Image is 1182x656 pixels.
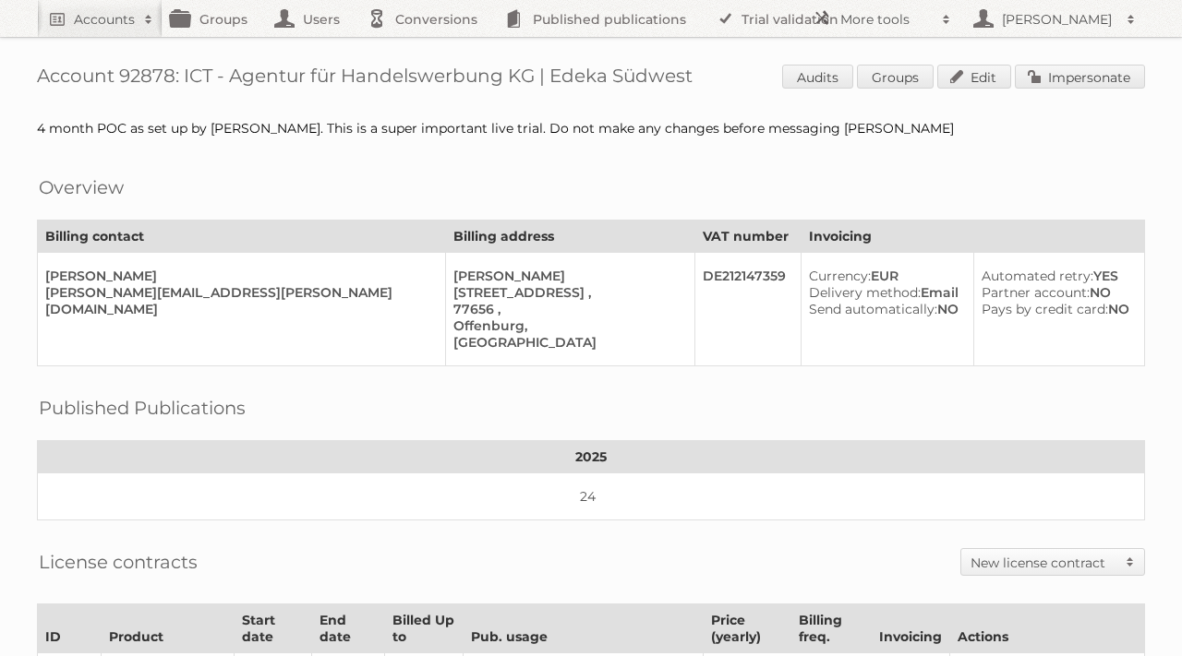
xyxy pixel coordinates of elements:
[38,473,1145,520] td: 24
[982,268,1093,284] span: Automated retry:
[38,221,446,253] th: Billing contact
[982,284,1090,301] span: Partner account:
[791,604,872,653] th: Billing freq.
[1116,549,1144,575] span: Toggle
[982,301,1129,317] div: NO
[809,284,921,301] span: Delivery method:
[39,173,124,201] h2: Overview
[453,301,680,317] div: 77656 ,
[446,221,695,253] th: Billing address
[39,394,246,422] h2: Published Publications
[37,65,1145,92] h1: Account 92878: ICT - Agentur für Handelswerbung KG | Edeka Südwest
[45,268,430,284] div: [PERSON_NAME]
[463,604,703,653] th: Pub. usage
[37,120,1145,137] div: 4 month POC as set up by [PERSON_NAME]. This is a super important live trial. Do not make any cha...
[809,301,937,317] span: Send automatically:
[694,221,801,253] th: VAT number
[102,604,235,653] th: Product
[997,10,1117,29] h2: [PERSON_NAME]
[961,549,1144,575] a: New license contract
[971,554,1116,572] h2: New license contract
[809,301,959,317] div: NO
[38,604,102,653] th: ID
[840,10,933,29] h2: More tools
[453,268,680,301] div: [PERSON_NAME][STREET_ADDRESS] ,
[982,268,1129,284] div: YES
[809,268,959,284] div: EUR
[782,65,853,89] a: Audits
[949,604,1144,653] th: Actions
[39,548,198,576] h2: License contracts
[453,317,680,334] div: Offenburg,
[809,268,871,284] span: Currency:
[38,441,1145,473] th: 2025
[694,253,801,366] td: DE212147359
[801,221,1144,253] th: Invoicing
[311,604,384,653] th: End date
[982,284,1129,301] div: NO
[703,604,790,653] th: Price (yearly)
[384,604,463,653] th: Billed Up to
[871,604,949,653] th: Invoicing
[809,284,959,301] div: Email
[857,65,934,89] a: Groups
[982,301,1108,317] span: Pays by credit card:
[235,604,311,653] th: Start date
[45,284,430,317] div: [PERSON_NAME][EMAIL_ADDRESS][PERSON_NAME][DOMAIN_NAME]
[74,10,135,29] h2: Accounts
[453,334,680,351] div: [GEOGRAPHIC_DATA]
[1015,65,1145,89] a: Impersonate
[937,65,1011,89] a: Edit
